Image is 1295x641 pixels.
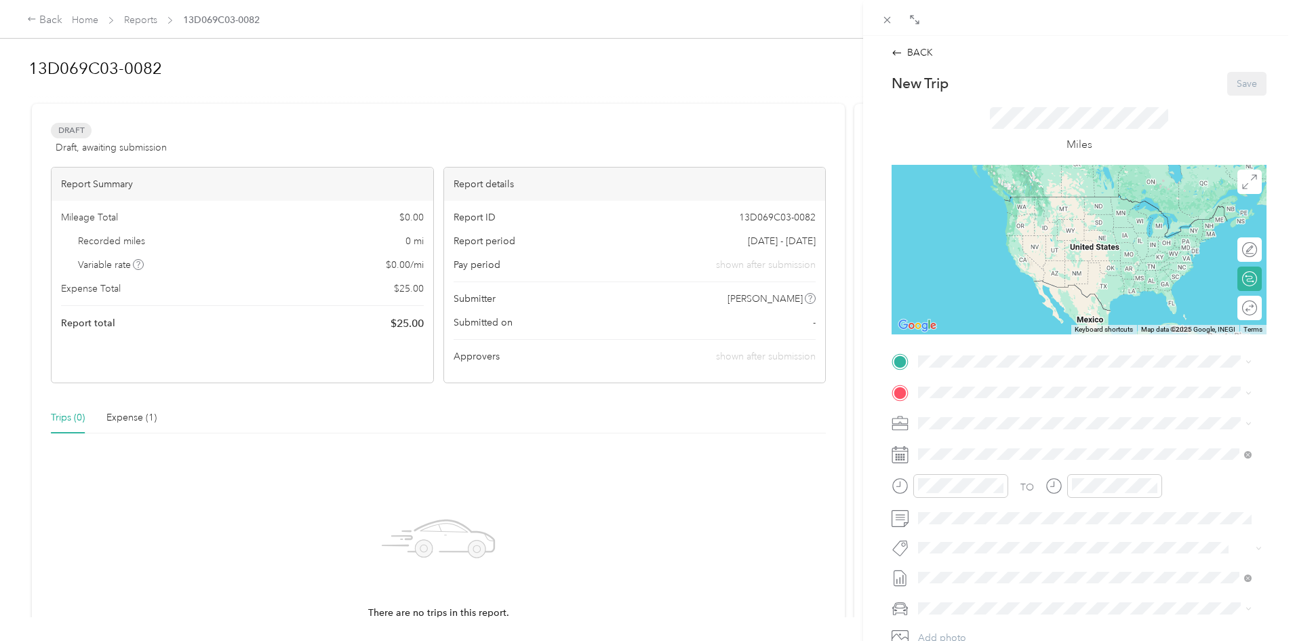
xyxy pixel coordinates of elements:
[895,317,940,334] a: Open this area in Google Maps (opens a new window)
[892,45,933,60] div: BACK
[1243,326,1262,333] a: Terms (opens in new tab)
[1219,565,1295,641] iframe: Everlance-gr Chat Button Frame
[1075,325,1133,334] button: Keyboard shortcuts
[1141,326,1235,333] span: Map data ©2025 Google, INEGI
[895,317,940,334] img: Google
[1067,136,1092,153] p: Miles
[892,74,949,93] p: New Trip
